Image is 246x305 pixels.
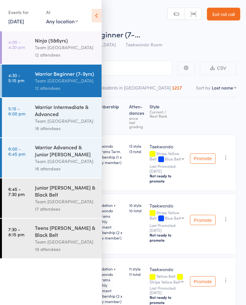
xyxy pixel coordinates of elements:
small: Last Promoted: [DATE] [150,223,185,232]
div: Blue Belt [165,157,181,161]
a: 5:15 -6:00 pmWarrior Intermediate & AdvancedTeam [GEOGRAPHIC_DATA]16 attendees [2,98,102,137]
div: Team [GEOGRAPHIC_DATA] [35,158,96,165]
div: Foundation + Taekwondo Programs Monthly Instalment Membership (2 x family member) [93,202,124,240]
div: 12 attendees [35,51,96,59]
span: Taekwondo Room [126,41,162,48]
div: Not ready to promote [150,173,185,184]
div: Taekwondo [150,266,185,272]
div: Not ready to promote [150,232,185,243]
time: 7:30 - 8:15 pm [8,227,24,237]
div: 1217 [172,85,182,90]
span: 11 total [129,271,145,277]
div: Membership [90,100,126,132]
div: Team [GEOGRAPHIC_DATA] [35,77,96,84]
div: Not ready to promote [150,295,185,305]
div: Team [GEOGRAPHIC_DATA] [35,117,96,125]
div: Warrior Advanced & Junior [PERSON_NAME] [35,144,96,158]
div: 16 attendees [35,125,96,132]
div: Team [GEOGRAPHIC_DATA] [35,238,96,246]
a: 4:30 -5:15 pmWarrior Beginner (7-9yrs)Team [GEOGRAPHIC_DATA]12 attendees [2,65,102,97]
time: 4:30 - 5:15 pm [8,73,24,83]
button: Other students in [GEOGRAPHIC_DATA]1217 [89,82,182,97]
div: Taekwondo [150,143,185,150]
div: Stripe Yellow Belt [150,210,185,221]
a: [DATE] [8,18,24,25]
div: Yellow Belt [150,274,185,284]
label: Sort by [196,84,210,91]
div: Warrior Intermediate & Advanced [35,103,96,117]
button: CSV [200,61,236,75]
a: 6:45 -7:30 pmJunior [PERSON_NAME] & Black BeltTeam [GEOGRAPHIC_DATA]17 attendees [2,178,102,218]
div: Team [GEOGRAPHIC_DATA] [35,44,96,51]
button: Promote [190,153,216,164]
div: 19 attendees [35,246,96,253]
div: Stripe Yellow Belt [150,280,180,284]
small: Last Promoted: [DATE] [150,286,185,295]
div: Last name [212,84,233,91]
div: Any location [46,18,78,25]
div: Taekwondo [150,202,185,209]
a: Exit roll call [207,8,240,20]
div: Foundation + Taekwondo Programs Monthly Instalment Membership (2 x family member) [93,266,124,304]
div: At [46,7,78,18]
div: since last grading [129,116,145,129]
time: 6:45 - 7:30 pm [8,186,25,197]
div: Teens [PERSON_NAME] & Black Belt [35,224,96,238]
div: Events for [8,7,40,18]
span: 13 total [129,149,145,154]
div: Stripe Yellow Belt [150,151,185,162]
button: Promote [190,276,216,286]
div: Current / Next Rank [150,110,185,118]
div: Style [147,100,187,132]
span: 11 style [129,266,145,271]
div: Atten­dances [127,100,147,132]
div: 16 attendees [35,165,96,172]
a: 7:30 -8:15 pmTeens [PERSON_NAME] & Black BeltTeam [GEOGRAPHIC_DATA]19 attendees [2,219,102,258]
span: 10 total [129,208,145,213]
time: 4:00 - 4:30 pm [8,39,25,50]
span: 13 style [129,143,145,149]
button: Promote [190,215,216,225]
small: Last Promoted: [DATE] [150,164,185,173]
span: Warrior Beginner (7-… [63,29,140,39]
div: Ninja (5&6yrs) [35,37,96,44]
time: 6:00 - 6:45 pm [8,146,25,156]
div: Blue Belt [165,216,181,220]
div: 17 attendees [35,205,96,213]
div: Team [GEOGRAPHIC_DATA] [35,198,96,205]
div: Warrior Beginner (7-9yrs) [35,70,96,77]
time: 5:15 - 6:00 pm [8,106,25,116]
div: Junior [PERSON_NAME] & Black Belt [35,184,96,198]
a: 6:00 -6:45 pmWarrior Advanced & Junior [PERSON_NAME]Team [GEOGRAPHIC_DATA]16 attendees [2,138,102,178]
span: 10 style [129,202,145,208]
div: 12 attendees [35,84,96,92]
a: 4:00 -4:30 pmNinja (5&6yrs)Team [GEOGRAPHIC_DATA]12 attendees [2,31,102,64]
div: Taekwondo Programs Term Membership (1 x family member) [93,143,124,165]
